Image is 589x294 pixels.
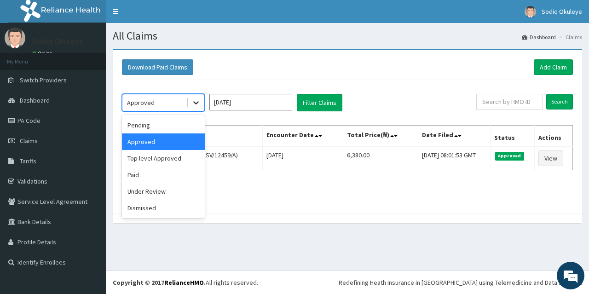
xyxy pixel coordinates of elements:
[113,30,582,42] h1: All Claims
[209,94,292,110] input: Select Month and Year
[538,150,563,166] a: View
[542,7,582,16] span: Sodiq Okuleye
[522,33,556,41] a: Dashboard
[491,126,535,147] th: Status
[122,150,205,167] div: Top level Approved
[557,33,582,41] li: Claims
[418,146,491,170] td: [DATE] 08:01:53 GMT
[151,5,173,27] div: Minimize live chat window
[476,94,543,110] input: Search by HMO ID
[32,37,84,46] p: Sodiq Okuleye
[5,196,175,228] textarea: Type your message and hit 'Enter'
[122,167,205,183] div: Paid
[20,96,50,104] span: Dashboard
[495,152,524,160] span: Approved
[525,6,536,17] img: User Image
[534,59,573,75] a: Add Claim
[534,126,572,147] th: Actions
[122,200,205,216] div: Dismissed
[262,146,343,170] td: [DATE]
[343,146,418,170] td: 6,380.00
[48,52,155,63] div: Chat with us now
[20,137,38,145] span: Claims
[546,94,573,110] input: Search
[122,59,193,75] button: Download Paid Claims
[32,50,54,57] a: Online
[5,28,25,48] img: User Image
[262,126,343,147] th: Encounter Date
[297,94,342,111] button: Filter Claims
[339,278,582,287] div: Redefining Heath Insurance in [GEOGRAPHIC_DATA] using Telemedicine and Data Science!
[418,126,491,147] th: Date Filed
[17,46,37,69] img: d_794563401_company_1708531726252_794563401
[113,278,206,287] strong: Copyright © 2017 .
[343,126,418,147] th: Total Price(₦)
[20,157,36,165] span: Tariffs
[127,98,155,107] div: Approved
[53,88,127,181] span: We're online!
[20,76,67,84] span: Switch Providers
[106,271,589,294] footer: All rights reserved.
[122,183,205,200] div: Under Review
[164,278,204,287] a: RelianceHMO
[122,117,205,133] div: Pending
[122,133,205,150] div: Approved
